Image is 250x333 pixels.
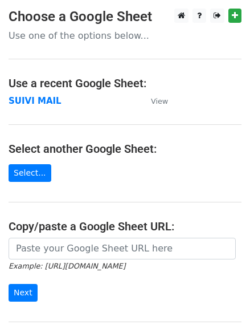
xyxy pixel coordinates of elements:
[9,262,125,270] small: Example: [URL][DOMAIN_NAME]
[9,142,241,156] h4: Select another Google Sheet:
[9,96,62,106] a: SUIVI MAIL
[9,220,241,233] h4: Copy/paste a Google Sheet URL:
[9,284,38,302] input: Next
[151,97,168,105] small: View
[9,9,241,25] h3: Choose a Google Sheet
[9,238,236,259] input: Paste your Google Sheet URL here
[9,30,241,42] p: Use one of the options below...
[140,96,168,106] a: View
[9,76,241,90] h4: Use a recent Google Sheet:
[9,164,51,182] a: Select...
